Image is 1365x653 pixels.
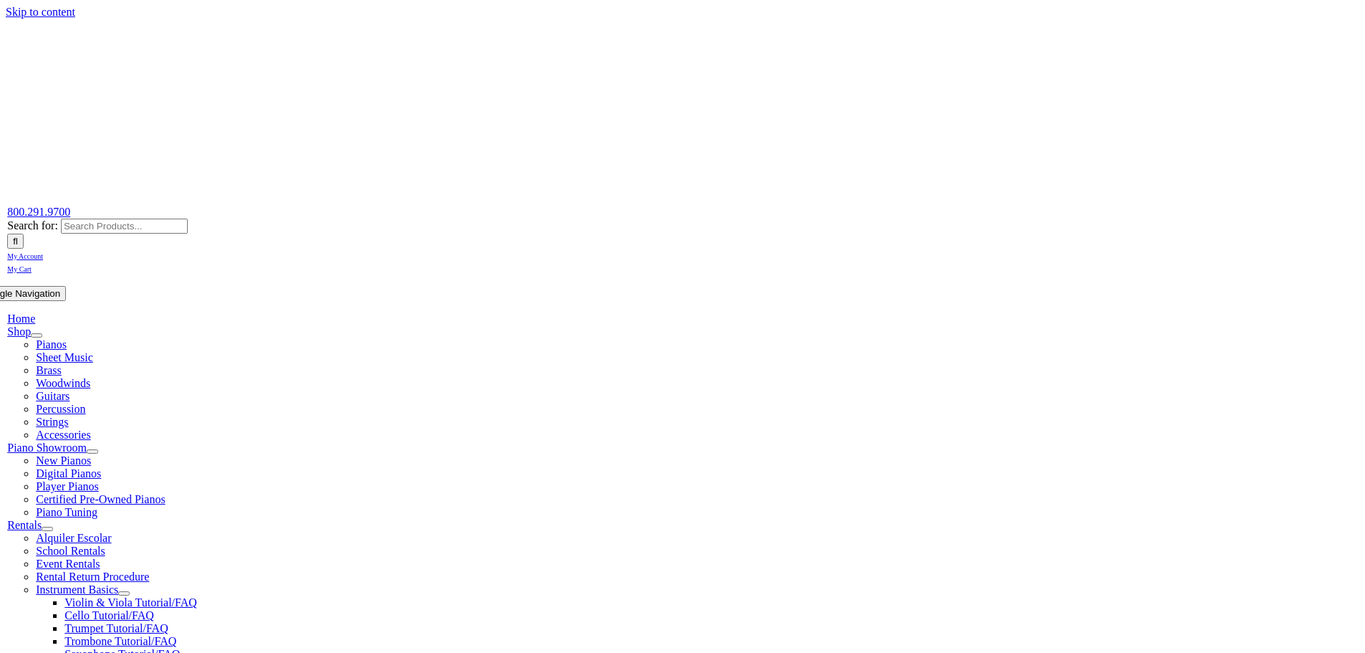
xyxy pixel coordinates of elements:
[7,206,70,218] a: 800.291.9700
[36,506,97,518] a: Piano Tuning
[7,262,32,274] a: My Cart
[36,429,90,441] a: Accessories
[36,351,93,363] a: Sheet Music
[36,558,100,570] a: Event Rentals
[64,622,168,634] a: Trumpet Tutorial/FAQ
[7,252,43,260] span: My Account
[36,467,101,480] a: Digital Pianos
[36,480,99,492] a: Player Pianos
[64,596,197,609] a: Violin & Viola Tutorial/FAQ
[87,449,98,454] button: Open submenu of Piano Showroom
[36,545,105,557] a: School Rentals
[36,571,149,583] a: Rental Return Procedure
[7,313,35,325] a: Home
[7,325,31,338] a: Shop
[36,416,68,428] a: Strings
[64,635,176,647] a: Trombone Tutorial/FAQ
[7,219,58,232] span: Search for:
[36,390,70,402] a: Guitars
[36,454,91,467] a: New Pianos
[36,364,62,376] a: Brass
[7,265,32,273] span: My Cart
[36,403,85,415] a: Percussion
[31,333,42,338] button: Open submenu of Shop
[36,377,90,389] a: Woodwinds
[36,493,165,505] a: Certified Pre-Owned Pianos
[7,249,43,261] a: My Account
[36,532,111,544] a: Alquiler Escolar
[7,519,42,531] a: Rentals
[7,442,87,454] a: Piano Showroom
[7,234,24,249] input: Search
[61,219,188,234] input: Search Products...
[36,338,67,351] a: Pianos
[118,591,130,596] button: Open submenu of Instrument Basics
[36,583,118,596] a: Instrument Basics
[6,6,75,18] a: Skip to content
[64,609,154,621] a: Cello Tutorial/FAQ
[42,527,53,531] button: Open submenu of Rentals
